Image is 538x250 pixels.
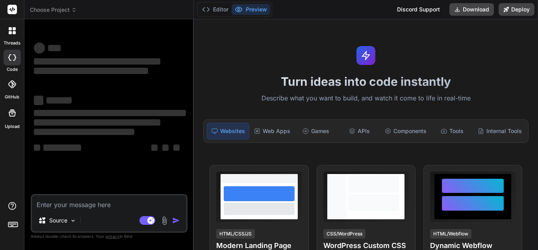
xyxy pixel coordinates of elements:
span: Choose Project [30,6,77,14]
div: Web Apps [251,123,293,139]
span: privacy [106,234,120,239]
button: Preview [232,4,270,15]
span: ‌ [46,97,72,104]
img: icon [172,217,180,224]
span: ‌ [34,119,160,126]
button: Download [449,3,494,16]
label: GitHub [5,94,19,100]
p: Describe what you want to build, and watch it come to life in real-time [199,93,533,104]
span: ‌ [34,129,134,135]
h1: Turn ideas into code instantly [199,74,533,89]
div: Components [382,123,430,139]
div: Internal Tools [475,123,525,139]
span: ‌ [34,110,186,116]
img: attachment [160,216,169,225]
span: ‌ [34,68,148,74]
span: ‌ [173,144,180,151]
div: Tools [431,123,473,139]
div: Games [295,123,337,139]
span: ‌ [151,144,158,151]
div: Websites [207,123,249,139]
span: ‌ [43,144,81,151]
div: Discord Support [392,3,445,16]
span: ‌ [48,45,61,51]
span: ‌ [34,43,45,54]
p: Always double-check its answers. Your in Bind [31,233,187,240]
label: code [7,66,18,73]
span: ‌ [34,144,40,151]
span: ‌ [162,144,169,151]
button: Editor [199,4,232,15]
div: CSS/WordPress [323,229,365,239]
button: Deploy [499,3,534,16]
span: ‌ [34,96,43,105]
label: threads [4,40,20,46]
label: Upload [5,123,20,130]
img: Pick Models [70,217,76,224]
div: HTML/CSS/JS [216,229,255,239]
div: APIs [338,123,380,139]
div: HTML/Webflow [430,229,471,239]
p: Source [49,217,67,224]
span: ‌ [34,58,160,65]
